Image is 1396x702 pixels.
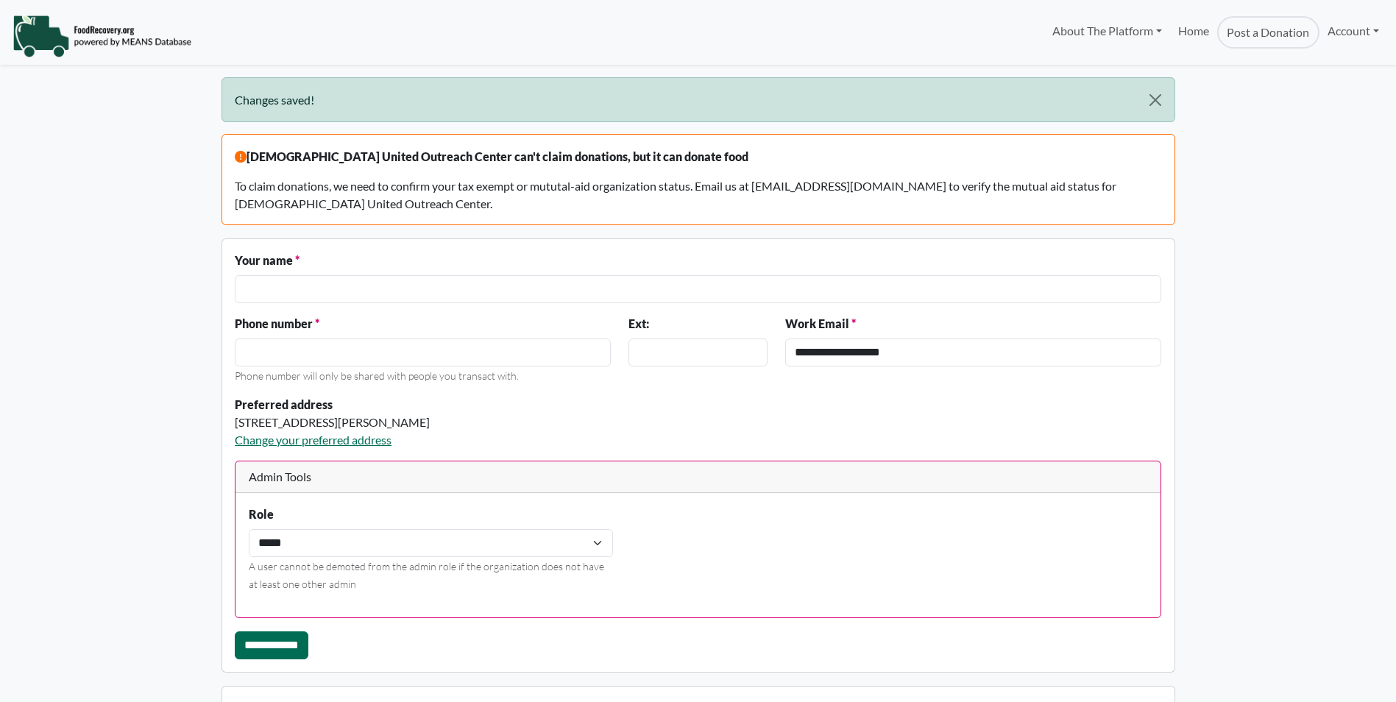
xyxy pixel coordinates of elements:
[235,148,1161,166] p: [DEMOGRAPHIC_DATA] United Outreach Center can't claim donations, but it can donate food
[249,506,274,523] label: Role
[628,315,649,333] label: Ext:
[222,77,1175,122] div: Changes saved!
[235,414,768,431] div: [STREET_ADDRESS][PERSON_NAME]
[235,461,1161,493] div: Admin Tools
[1170,16,1217,49] a: Home
[235,433,391,447] a: Change your preferred address
[13,14,191,58] img: NavigationLogo_FoodRecovery-91c16205cd0af1ed486a0f1a7774a6544ea792ac00100771e7dd3ec7c0e58e41.png
[1136,78,1174,122] button: Close
[235,369,519,382] small: Phone number will only be shared with people you transact with.
[785,315,856,333] label: Work Email
[235,252,300,269] label: Your name
[1044,16,1169,46] a: About The Platform
[1319,16,1387,46] a: Account
[235,397,333,411] strong: Preferred address
[235,177,1161,213] p: To claim donations, we need to confirm your tax exempt or mututal-aid organization status. Email ...
[1217,16,1319,49] a: Post a Donation
[235,315,319,333] label: Phone number
[249,560,604,590] small: A user cannot be demoted from the admin role if the organization does not have at least one other...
